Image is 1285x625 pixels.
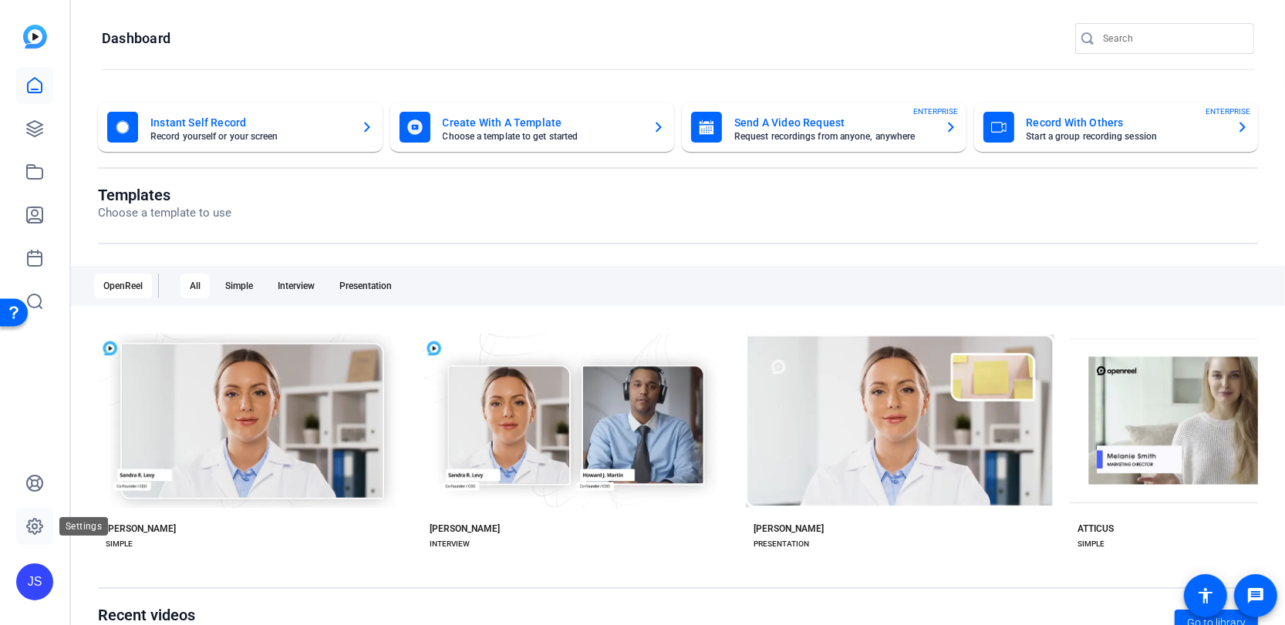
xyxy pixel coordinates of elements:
[1027,132,1225,141] mat-card-subtitle: Start a group recording session
[23,25,47,49] img: blue-gradient.svg
[1078,538,1105,550] div: SIMPLE
[914,106,959,117] span: ENTERPRISE
[1078,523,1114,535] div: ATTICUS
[216,274,262,298] div: Simple
[98,186,231,204] h1: Templates
[390,102,675,152] button: Create With A TemplateChoose a template to get started
[1103,29,1242,48] input: Search
[754,523,824,535] div: [PERSON_NAME]
[98,204,231,222] p: Choose a template to use
[330,274,401,298] div: Presentation
[754,538,809,550] div: PRESENTATION
[180,274,210,298] div: All
[150,132,349,141] mat-card-subtitle: Record yourself or your screen
[682,102,966,152] button: Send A Video RequestRequest recordings from anyone, anywhereENTERPRISE
[1206,106,1250,117] span: ENTERPRISE
[1246,586,1265,605] mat-icon: message
[106,523,176,535] div: [PERSON_NAME]
[98,606,247,624] h1: Recent videos
[1027,113,1225,132] mat-card-title: Record With Others
[59,517,108,536] div: Settings
[430,523,500,535] div: [PERSON_NAME]
[16,563,53,600] div: JS
[734,132,933,141] mat-card-subtitle: Request recordings from anyone, anywhere
[268,274,324,298] div: Interview
[443,132,641,141] mat-card-subtitle: Choose a template to get started
[443,113,641,132] mat-card-title: Create With A Template
[94,274,152,298] div: OpenReel
[1196,586,1215,605] mat-icon: accessibility
[150,113,349,132] mat-card-title: Instant Self Record
[98,102,383,152] button: Instant Self RecordRecord yourself or your screen
[734,113,933,132] mat-card-title: Send A Video Request
[430,538,470,550] div: INTERVIEW
[102,29,170,48] h1: Dashboard
[106,538,133,550] div: SIMPLE
[974,102,1259,152] button: Record With OthersStart a group recording sessionENTERPRISE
